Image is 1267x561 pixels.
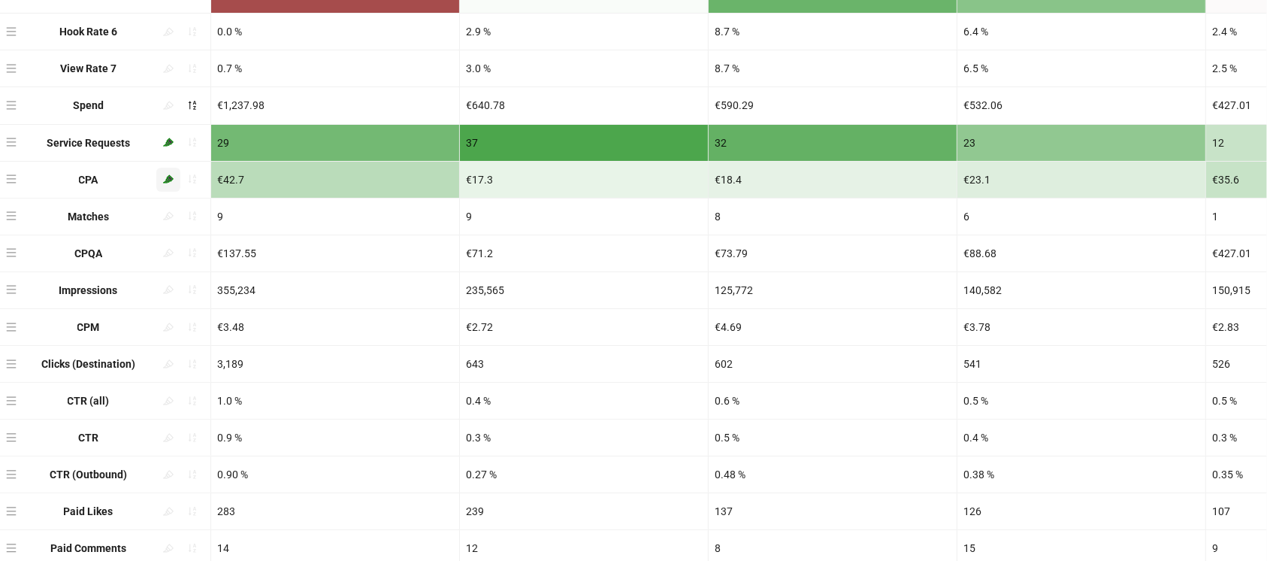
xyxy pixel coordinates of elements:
b: Hook Rate 6 [59,26,117,38]
div: 6 [957,199,1205,235]
div: €590.29 [709,87,957,123]
span: highlight [163,543,174,553]
div: menu [6,20,20,44]
div: 0.5 % [709,420,957,456]
div: menu [6,56,20,80]
b: Spend [73,99,104,111]
div: 32 [709,125,957,161]
span: sort-ascending [187,137,198,147]
b: Service Requests [47,137,130,149]
span: highlight [163,211,174,221]
span: menu [6,359,17,369]
span: sort-ascending [187,174,198,184]
div: €88.68 [957,235,1205,271]
span: menu [6,469,17,480]
span: menu [6,63,17,74]
span: sort-ascending [187,432,198,443]
div: €18.4 [709,162,957,198]
div: €71.2 [460,235,708,271]
span: sort-ascending [187,247,198,258]
div: €42.7 [211,162,459,198]
span: highlight [163,284,174,295]
span: menu [6,26,17,37]
div: 0.9 % [211,420,459,456]
div: 29 [211,125,459,161]
div: 23 [957,125,1205,161]
span: menu [6,174,17,184]
span: menu [6,211,17,221]
div: 355,234 [211,272,459,308]
div: 137 [709,493,957,529]
div: 6.5 % [957,50,1205,86]
div: 1.0 % [211,383,459,419]
span: highlight [163,432,174,443]
div: 0.3 % [460,420,708,456]
b: Impressions [59,284,118,296]
b: Paid Likes [64,505,113,517]
span: menu [6,506,17,517]
div: 0.0 % [211,14,459,50]
b: Matches [68,211,109,223]
div: menu [6,168,20,192]
span: menu [6,396,17,406]
div: 541 [957,346,1205,382]
span: sort-ascending [187,506,198,517]
div: 0.5 % [957,383,1205,419]
b: Clicks (Destination) [41,358,135,370]
span: menu [6,100,17,111]
div: menu [6,426,20,450]
div: 0.48 % [709,456,957,493]
span: highlight [163,26,174,37]
span: sort-ascending [187,543,198,553]
div: 2.9 % [460,14,708,50]
div: 0.7 % [211,50,459,86]
div: €640.78 [460,87,708,123]
span: sort-ascending [187,284,198,295]
b: CTR [78,432,98,444]
div: menu [6,499,20,523]
span: highlight [163,174,174,184]
span: sort-ascending [187,359,198,369]
div: 9 [460,199,708,235]
div: 602 [709,346,957,382]
div: menu [6,352,20,376]
div: 6.4 % [957,14,1205,50]
span: highlight [163,137,174,147]
div: €73.79 [709,235,957,271]
span: menu [6,432,17,443]
div: 239 [460,493,708,529]
div: 235,565 [460,272,708,308]
div: 8.7 % [709,14,957,50]
span: highlight [163,322,174,332]
div: 37 [460,125,708,161]
span: highlight [163,396,174,406]
span: highlight [163,469,174,480]
div: 125,772 [709,272,957,308]
b: CPA [79,174,98,186]
div: €532.06 [957,87,1205,123]
div: menu [6,536,20,560]
div: 140,582 [957,272,1205,308]
div: 0.27 % [460,456,708,493]
b: CTR (all) [68,395,110,407]
div: 9 [211,199,459,235]
div: menu [6,462,20,487]
div: 0.4 % [460,383,708,419]
span: menu [6,284,17,295]
span: menu [6,247,17,258]
div: €3.48 [211,309,459,345]
span: sort-ascending [187,469,198,480]
span: highlight [163,63,174,74]
span: sort-ascending [187,396,198,406]
div: 0.38 % [957,456,1205,493]
span: menu [6,137,17,147]
span: highlight [163,247,174,258]
div: 0.4 % [957,420,1205,456]
div: 3.0 % [460,50,708,86]
b: View Rate 7 [60,62,116,74]
div: 8.7 % [709,50,957,86]
div: 0.6 % [709,383,957,419]
div: €137.55 [211,235,459,271]
span: sort-descending [187,100,198,111]
div: €4.69 [709,309,957,345]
